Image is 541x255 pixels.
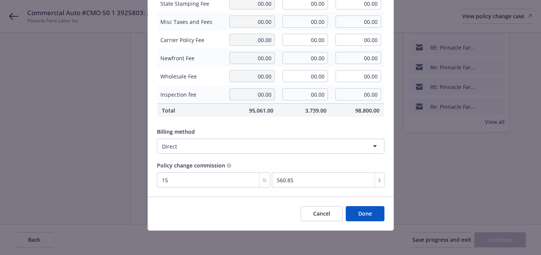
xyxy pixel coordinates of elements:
span: Policy change commission [157,162,225,169]
span: Newfront Fee [160,54,222,62]
span: 98,800.00 [336,106,379,114]
span: Billing method [157,128,195,135]
button: Cancel [301,206,343,221]
button: Done [346,206,384,221]
span: % [262,176,267,184]
span: $ [378,176,381,184]
span: Misc Taxes and Fees [160,18,222,26]
span: 3,739.00 [282,106,326,114]
span: Wholesale Fee [160,72,222,80]
span: 95,061.00 [229,106,273,114]
span: Carrier Policy Fee [160,36,222,44]
span: Inspection fee [160,91,222,99]
span: Total [162,106,221,114]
